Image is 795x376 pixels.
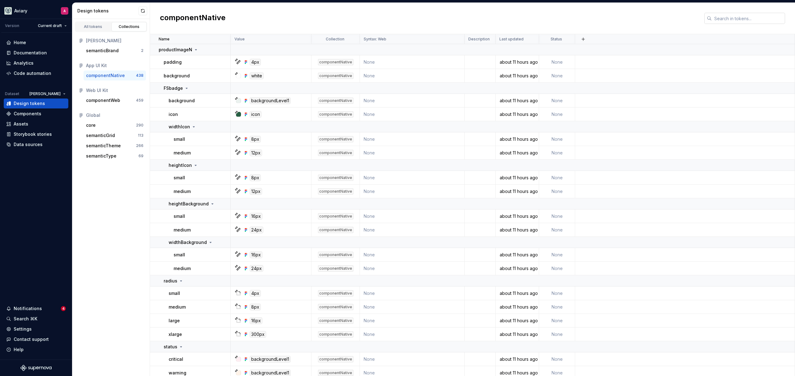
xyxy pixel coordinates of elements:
div: Contact support [14,336,49,342]
a: Code automation [4,68,68,78]
p: xlarge [169,331,182,337]
div: Components [14,111,41,117]
td: None [360,248,465,262]
div: 113 [138,133,143,138]
p: large [169,318,180,324]
td: None [360,108,465,121]
p: small [174,213,185,219]
div: 16px [250,213,262,220]
a: Documentation [4,48,68,58]
div: about 11 hours ago [496,331,538,337]
td: None [539,262,575,275]
button: core290 [84,120,146,130]
div: componentNative [318,73,353,79]
p: medium [169,304,186,310]
span: Current draft [38,23,62,28]
div: 290 [136,123,143,128]
div: icon [250,111,261,118]
div: componentNative [318,59,353,65]
p: small [174,136,185,142]
p: Last updated [499,37,524,42]
div: componentNative [318,370,353,376]
div: about 11 hours ago [496,304,538,310]
p: medium [174,265,191,272]
td: None [539,248,575,262]
div: backgroundLevel1 [250,356,291,363]
td: None [539,352,575,366]
button: [PERSON_NAME] [27,89,68,98]
img: 256e2c79-9abd-4d59-8978-03feab5a3943.png [4,7,12,15]
td: None [539,146,575,160]
button: semanticGrid113 [84,131,146,140]
p: widthBackground [169,239,207,245]
td: None [360,185,465,198]
td: None [539,69,575,83]
div: about 11 hours ago [496,59,538,65]
div: about 11 hours ago [496,356,538,362]
div: core [86,122,96,128]
p: Name [159,37,170,42]
div: componentNative [318,213,353,219]
input: Search in tokens... [712,13,785,24]
div: Analytics [14,60,34,66]
a: Settings [4,324,68,334]
svg: Supernova Logo [20,365,52,371]
div: componentWeb [86,97,120,103]
div: componentNative [318,304,353,310]
div: componentNative [318,331,353,337]
div: semanticTheme [86,143,121,149]
td: None [360,146,465,160]
button: AviaryA [1,4,71,17]
div: 2 [141,48,143,53]
div: componentNative [318,356,353,362]
a: Home [4,38,68,48]
a: Assets [4,119,68,129]
div: about 11 hours ago [496,252,538,258]
div: white [250,72,264,79]
a: Data sources [4,140,68,149]
p: FSbadge [164,85,183,91]
td: None [360,300,465,314]
p: background [164,73,190,79]
td: None [360,262,465,275]
div: about 11 hours ago [496,150,538,156]
div: Documentation [14,50,47,56]
h2: componentNative [160,13,225,24]
p: status [164,344,177,350]
div: 12px [250,149,262,156]
div: Settings [14,326,32,332]
p: small [174,175,185,181]
div: componentNative [318,136,353,142]
p: heightIcon [169,162,192,168]
div: Assets [14,121,28,127]
div: 8px [250,304,261,310]
div: componentNative [318,227,353,233]
div: backgroundLevel1 [250,97,291,104]
td: None [539,223,575,237]
a: semanticBrand2 [84,46,146,56]
p: medium [174,227,191,233]
div: Home [14,39,26,46]
div: componentNative [318,150,353,156]
a: componentNative438 [84,71,146,80]
p: heightBackground [169,201,209,207]
div: about 11 hours ago [496,111,538,117]
div: 24px [250,227,263,233]
td: None [539,209,575,223]
td: None [539,185,575,198]
div: Search ⌘K [14,316,37,322]
div: componentNative [318,188,353,195]
td: None [539,300,575,314]
a: Storybook stories [4,129,68,139]
a: semanticType69 [84,151,146,161]
button: semanticTheme266 [84,141,146,151]
div: about 11 hours ago [496,136,538,142]
div: 438 [136,73,143,78]
button: Current draft [35,21,70,30]
div: about 11 hours ago [496,188,538,195]
td: None [539,94,575,108]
